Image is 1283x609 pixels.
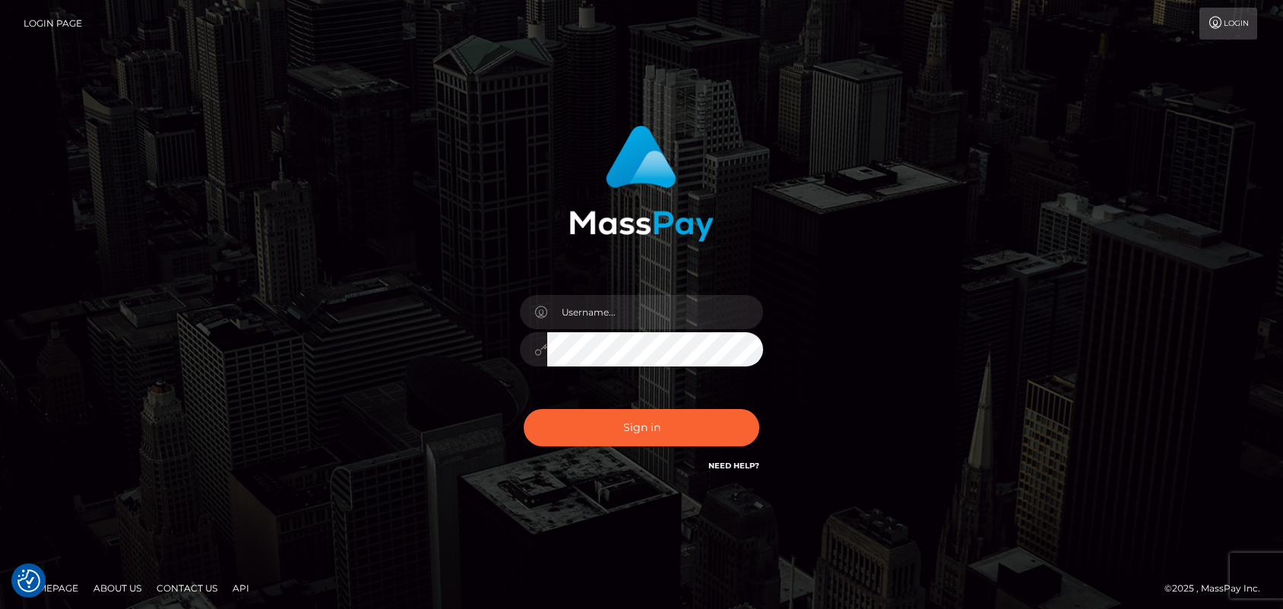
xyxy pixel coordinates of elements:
a: Need Help? [708,461,759,471]
button: Sign in [524,409,759,446]
a: Contact Us [150,576,223,600]
img: Revisit consent button [17,569,40,592]
a: Login [1199,8,1257,40]
a: Login Page [24,8,82,40]
img: MassPay Login [569,125,714,242]
button: Consent Preferences [17,569,40,592]
a: API [227,576,255,600]
div: © 2025 , MassPay Inc. [1164,580,1272,597]
a: About Us [87,576,147,600]
input: Username... [547,295,763,329]
a: Homepage [17,576,84,600]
